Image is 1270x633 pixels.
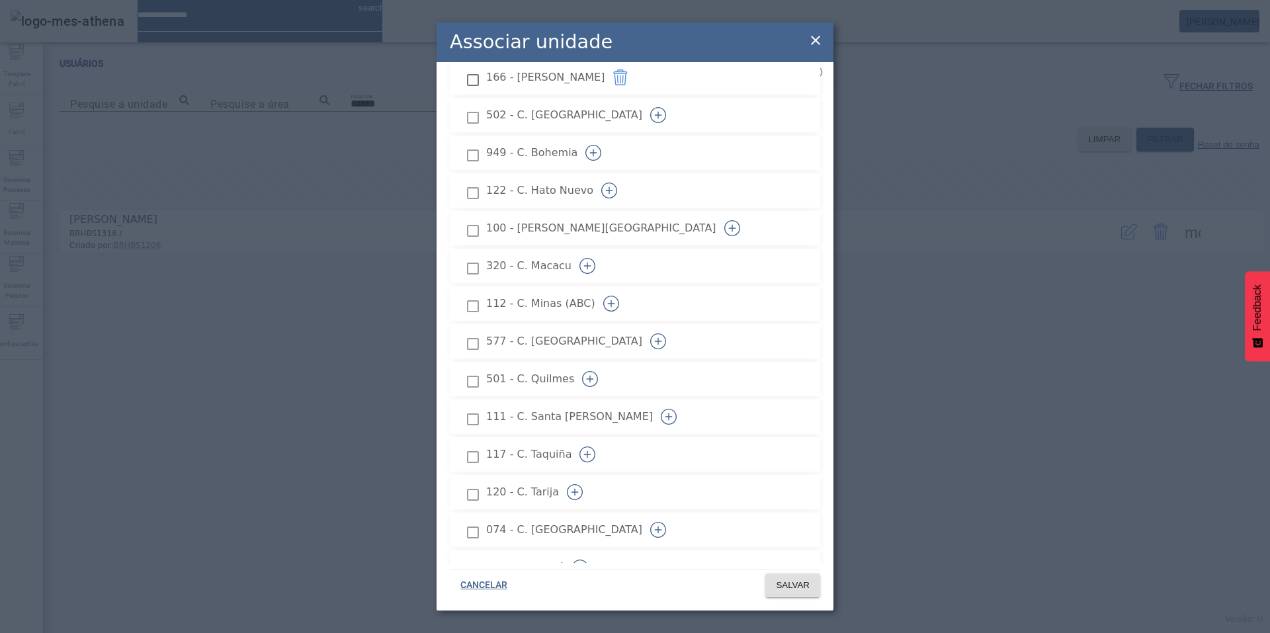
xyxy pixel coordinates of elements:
button: Feedback - Mostrar pesquisa [1245,271,1270,361]
span: 166 - [PERSON_NAME] [486,69,605,85]
span: SALVAR [776,579,810,592]
span: 074 - C. [GEOGRAPHIC_DATA] [486,522,642,538]
span: CANCELAR [460,579,507,592]
span: 112 - C. Minas (ABC) [486,296,595,312]
span: 120 - C. Tarija [486,484,559,500]
button: CANCELAR [450,573,518,597]
span: 320 - C. Macacu [486,258,571,274]
span: 501 - C. Quilmes [486,371,574,387]
span: 915 - C. Ypané [486,560,564,575]
span: 100 - [PERSON_NAME][GEOGRAPHIC_DATA] [486,220,716,236]
span: Feedback [1251,284,1263,331]
span: 577 - C. [GEOGRAPHIC_DATA] [486,333,642,349]
span: 111 - C. Santa [PERSON_NAME] [486,409,653,425]
span: 117 - C. Taquiña [486,446,571,462]
button: SALVAR [765,573,820,597]
span: 502 - C. [GEOGRAPHIC_DATA] [486,107,642,123]
span: 122 - C. Hato Nuevo [486,183,593,198]
h2: Associar unidade [450,28,613,56]
span: 949 - C. Bohemia [486,145,577,161]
